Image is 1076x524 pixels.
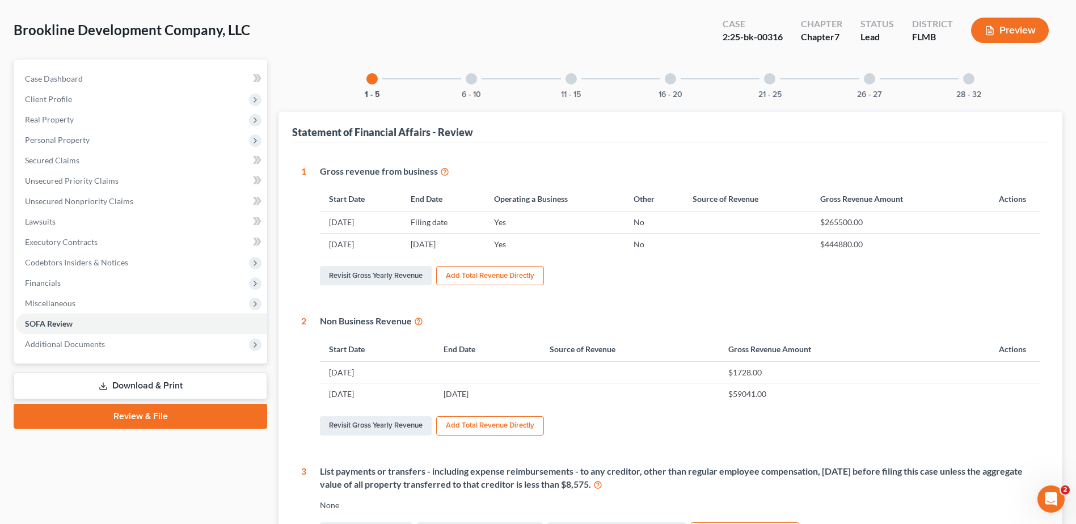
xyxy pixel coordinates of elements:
span: Unsecured Priority Claims [25,176,119,185]
button: 16 - 20 [659,91,682,99]
span: Secured Claims [25,155,79,165]
a: Revisit Gross Yearly Revenue [320,416,432,436]
span: Codebtors Insiders & Notices [25,257,128,267]
th: End Date [402,187,485,212]
div: Non Business Revenue [320,315,1040,328]
a: Case Dashboard [16,69,267,89]
td: Yes [485,212,624,233]
td: $444880.00 [811,233,964,255]
span: Real Property [25,115,74,124]
td: No [624,233,684,255]
span: Miscellaneous [25,298,75,308]
a: Download & Print [14,373,267,399]
td: [DATE] [320,361,434,383]
div: FLMB [912,31,953,44]
td: [DATE] [320,212,402,233]
span: 2 [1061,485,1070,495]
div: Chapter [801,18,842,31]
div: 1 [301,165,306,288]
span: Lawsuits [25,217,56,226]
a: Executory Contracts [16,232,267,252]
th: Gross Revenue Amount [811,187,964,212]
div: Gross revenue from business [320,165,1040,178]
span: Executory Contracts [25,237,98,247]
th: Source of Revenue [541,337,719,361]
span: Unsecured Nonpriority Claims [25,196,133,206]
button: Preview [971,18,1049,43]
a: Unsecured Priority Claims [16,171,267,191]
div: 2 [301,315,306,438]
span: Client Profile [25,94,72,104]
td: Filing date [402,212,485,233]
button: 11 - 15 [561,91,581,99]
th: Start Date [320,337,434,361]
button: 1 - 5 [365,91,380,99]
td: $265500.00 [811,212,964,233]
span: Brookline Development Company, LLC [14,22,250,38]
th: Actions [934,337,1040,361]
div: Status [860,18,894,31]
th: Operating a Business [485,187,624,212]
span: 7 [834,31,839,42]
a: Secured Claims [16,150,267,171]
td: $1728.00 [719,361,934,383]
td: $59041.00 [719,383,934,405]
td: No [624,212,684,233]
a: Lawsuits [16,212,267,232]
button: 28 - 32 [956,91,981,99]
span: SOFA Review [25,319,73,328]
div: District [912,18,953,31]
div: List payments or transfers - including expense reimbursements - to any creditor, other than regul... [320,465,1040,491]
span: Additional Documents [25,339,105,349]
span: Financials [25,278,61,288]
th: Start Date [320,187,402,212]
th: Actions [964,187,1040,212]
div: None [320,500,1040,511]
button: Add Total Revenue Directly [436,416,544,436]
iframe: Intercom live chat [1037,485,1065,513]
div: Lead [860,31,894,44]
th: Other [624,187,684,212]
td: Yes [485,233,624,255]
div: Case [723,18,783,31]
span: Case Dashboard [25,74,83,83]
button: 6 - 10 [462,91,481,99]
div: 2:25-bk-00316 [723,31,783,44]
button: Add Total Revenue Directly [436,266,544,285]
a: Review & File [14,404,267,429]
span: Personal Property [25,135,90,145]
a: Revisit Gross Yearly Revenue [320,266,432,285]
td: [DATE] [320,383,434,405]
th: Source of Revenue [683,187,811,212]
div: Chapter [801,31,842,44]
td: [DATE] [320,233,402,255]
th: End Date [434,337,541,361]
a: Unsecured Nonpriority Claims [16,191,267,212]
td: [DATE] [402,233,485,255]
td: [DATE] [434,383,541,405]
button: 21 - 25 [758,91,782,99]
button: 26 - 27 [857,91,881,99]
div: Statement of Financial Affairs - Review [292,125,473,139]
a: SOFA Review [16,314,267,334]
th: Gross Revenue Amount [719,337,934,361]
